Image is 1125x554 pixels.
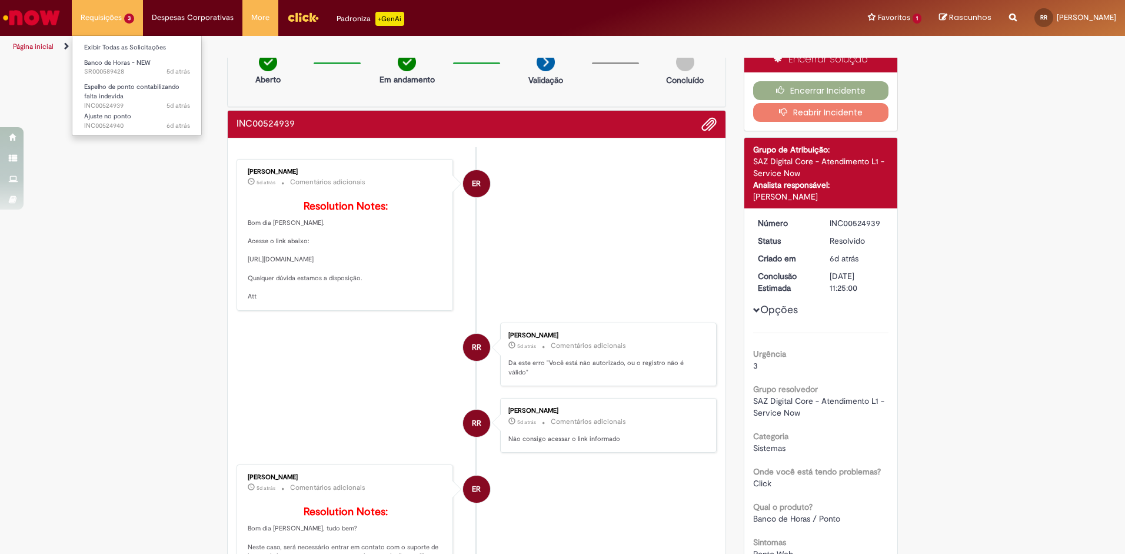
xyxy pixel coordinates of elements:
div: 24/09/2025 19:07:07 [830,253,884,264]
img: check-circle-green.png [398,53,416,71]
time: 25/09/2025 14:39:33 [167,121,190,130]
div: [PERSON_NAME] [753,191,889,203]
span: Despesas Corporativas [152,12,234,24]
span: SAZ Digital Core - Atendimento L1 - Service Now [753,396,887,418]
time: 26/09/2025 12:11:15 [257,179,275,186]
a: Página inicial [13,42,54,51]
span: Espelho de ponto contabilizando falta indevida [84,82,179,101]
p: Não consigo acessar o link informado [508,434,704,444]
b: Grupo resolvedor [753,384,818,394]
span: Sistemas [753,443,785,453]
span: Banco de Horas / Ponto [753,513,840,524]
div: [DATE] 11:25:00 [830,270,884,294]
ul: Requisições [72,35,202,136]
span: [PERSON_NAME] [1057,12,1116,22]
span: Rascunhos [949,12,991,23]
span: Banco de Horas - NEW [84,58,151,67]
span: ER [472,170,481,198]
div: Emerson Ribeiro [463,476,490,503]
span: ER [472,475,481,503]
span: 5d atrás [167,101,190,110]
b: Qual o produto? [753,502,813,512]
p: Validação [528,74,563,86]
img: arrow-next.png [537,53,555,71]
dt: Status [749,235,821,247]
span: Ajuste no ponto [84,112,131,121]
div: Roger Fagner Rothmund [463,410,490,437]
img: check-circle-green.png [259,53,277,71]
span: 5d atrás [517,343,536,350]
a: Aberto SR000589428 : Banco de Horas - NEW [72,57,202,78]
ul: Trilhas de página [9,36,741,58]
div: [PERSON_NAME] [508,332,704,339]
b: Sintomas [753,537,786,548]
span: RR [1040,14,1047,21]
a: Aberto INC00524939 : Espelho de ponto contabilizando falta indevida [72,81,202,106]
b: Resolution Notes: [304,505,388,519]
span: 5d atrás [167,67,190,76]
span: 6d atrás [167,121,190,130]
div: Grupo de Atribuição: [753,144,889,155]
b: Categoria [753,431,788,442]
button: Adicionar anexos [701,117,717,132]
img: click_logo_yellow_360x200.png [287,8,319,26]
time: 26/09/2025 09:25:00 [517,419,536,426]
div: Emerson Ribeiro [463,170,490,197]
p: +GenAi [375,12,404,26]
div: Encerrar Solução [744,47,898,72]
span: 3 [124,14,134,24]
p: Em andamento [380,74,435,85]
span: Requisições [81,12,122,24]
a: Rascunhos [939,12,991,24]
a: Aberto INC00524940 : Ajuste no ponto [72,110,202,132]
span: 5d atrás [257,179,275,186]
span: SR000589428 [84,67,190,77]
a: Exibir Todas as Solicitações [72,41,202,54]
div: SAZ Digital Core - Atendimento L1 - Service Now [753,155,889,179]
div: Analista responsável: [753,179,889,191]
span: INC00524939 [84,101,190,111]
div: [PERSON_NAME] [248,474,444,481]
span: Click [753,478,771,489]
time: 26/09/2025 09:25:10 [517,343,536,350]
span: 1 [913,14,921,24]
div: INC00524939 [830,217,884,229]
dt: Conclusão Estimada [749,270,821,294]
p: Bom dia [PERSON_NAME]. Acesse o link abaixo: [URL][DOMAIN_NAME] Qualquer dúvida estamos a disposi... [248,201,444,301]
dt: Número [749,217,821,229]
div: [PERSON_NAME] [508,407,704,414]
span: Favoritos [878,12,910,24]
span: 5d atrás [257,485,275,492]
dt: Criado em [749,253,821,264]
div: Padroniza [337,12,404,26]
p: Concluído [666,74,704,86]
time: 24/09/2025 19:07:07 [830,253,858,264]
small: Comentários adicionais [551,341,626,351]
p: Da este erro "Você está não autorizado, ou o registro não é válido" [508,359,704,377]
b: Urgência [753,349,786,359]
span: RR [472,333,481,361]
span: 6d atrás [830,253,858,264]
b: Onde você está tendo problemas? [753,466,881,477]
span: More [251,12,269,24]
img: ServiceNow [1,6,62,29]
span: 3 [753,360,758,371]
small: Comentários adicionais [290,483,365,493]
span: 5d atrás [517,419,536,426]
div: Resolvido [830,235,884,247]
small: Comentários adicionais [290,177,365,187]
small: Comentários adicionais [551,417,626,427]
span: RR [472,409,481,437]
span: INC00524940 [84,121,190,131]
time: 26/09/2025 08:29:04 [257,485,275,492]
p: Aberto [255,74,281,85]
button: Reabrir Incidente [753,103,889,122]
h2: INC00524939 Histórico de tíquete [237,119,295,130]
time: 26/09/2025 12:11:15 [167,101,190,110]
div: Roger Fagner Rothmund [463,334,490,361]
b: Resolution Notes: [304,200,388,213]
button: Encerrar Incidente [753,81,889,100]
div: [PERSON_NAME] [248,168,444,175]
img: img-circle-grey.png [676,53,694,71]
time: 26/09/2025 16:11:36 [167,67,190,76]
